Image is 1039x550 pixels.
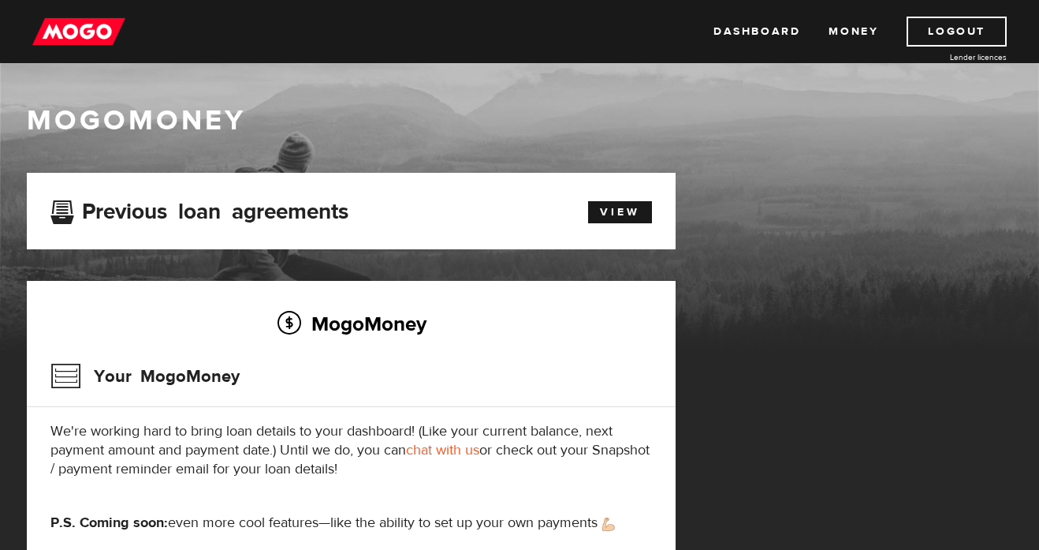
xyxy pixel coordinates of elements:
a: View [588,201,652,223]
img: mogo_logo-11ee424be714fa7cbb0f0f49df9e16ec.png [32,17,125,47]
h3: Previous loan agreements [50,199,348,219]
p: We're working hard to bring loan details to your dashboard! (Like your current balance, next paym... [50,422,652,479]
a: Logout [907,17,1007,47]
a: Lender licences [888,51,1007,63]
strong: P.S. Coming soon: [50,514,168,532]
h1: MogoMoney [27,104,1012,137]
a: Dashboard [713,17,800,47]
p: even more cool features—like the ability to set up your own payments [50,514,652,533]
h2: MogoMoney [50,307,652,340]
h3: Your MogoMoney [50,356,240,397]
a: Money [829,17,878,47]
img: strong arm emoji [602,518,615,531]
a: chat with us [406,441,479,459]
